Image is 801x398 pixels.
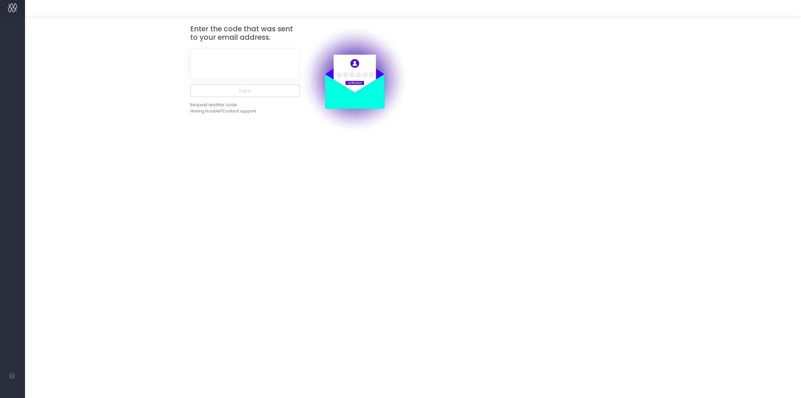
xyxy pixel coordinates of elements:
[190,108,300,114] div: Having trouble?
[8,385,17,395] img: images/default_profile_image.png
[190,85,300,97] button: Log in
[222,108,256,114] span: Contact support
[300,25,409,134] img: auth.png
[190,25,300,42] h3: Enter the code that was sent to your email address.
[190,102,237,108] div: Request another code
